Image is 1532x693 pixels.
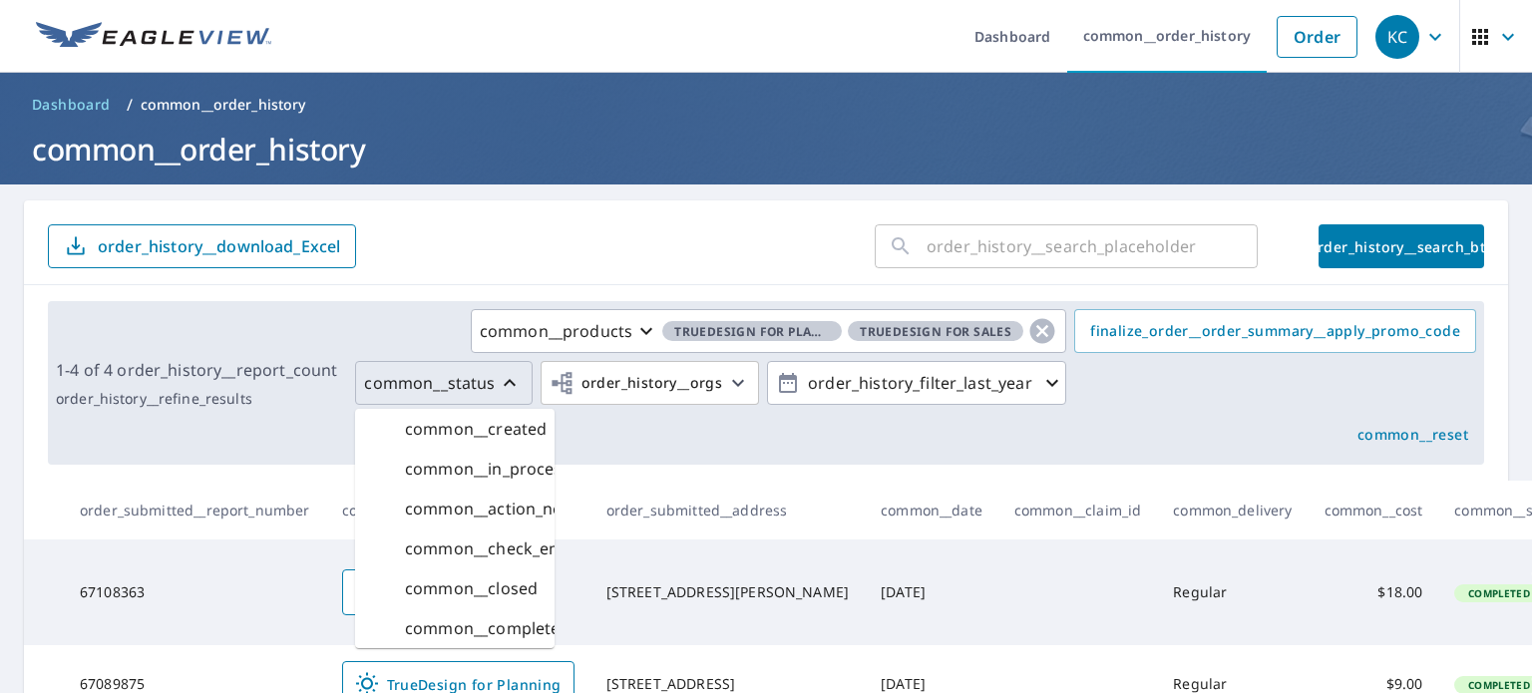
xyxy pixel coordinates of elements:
p: order_history__download_Excel [98,235,340,257]
p: common__closed [405,576,538,600]
button: common__reset [1349,413,1476,457]
div: common__completed [355,608,555,648]
p: common__order_history [141,95,306,115]
input: order_history__search_placeholder [927,218,1258,274]
h1: common__order_history [24,129,1508,170]
p: common__products [480,319,632,343]
span: order_history__orgs [550,371,723,396]
span: TrueDesign for Sales [848,321,1023,342]
span: finalize_order__order_summary__apply_promo_code [1090,319,1460,344]
button: order_history__search_btn [1319,224,1484,268]
button: order_history_filter_last_year [767,361,1066,405]
li: / [127,93,133,117]
td: 67108363 [64,539,326,645]
nav: breadcrumb [24,89,1508,121]
th: common__cost [1309,481,1439,539]
a: Order [1277,16,1357,58]
div: common__action_needed [355,489,555,528]
button: finalize_order__order_summary__apply_promo_code [1074,309,1476,353]
button: common__status [355,361,532,405]
div: [STREET_ADDRESS][PERSON_NAME] [606,582,849,602]
th: common__product [326,481,590,539]
span: TrueDesign for Planning [662,321,842,342]
a: TrueDesign for Sales [342,569,548,615]
th: order_submitted__address [590,481,865,539]
th: order_submitted__report_number [64,481,326,539]
th: common__date [865,481,998,539]
td: [DATE] [865,539,998,645]
td: $18.00 [1309,539,1439,645]
div: common__check_email [355,528,555,568]
img: EV Logo [36,22,271,52]
div: KC [1375,15,1419,59]
div: common__created [355,409,555,449]
p: common__completed [405,616,571,640]
th: common__claim_id [998,481,1157,539]
p: common__created [405,417,547,441]
p: 1-4 of 4 order_history__report_count [56,358,337,382]
a: Dashboard [24,89,119,121]
button: order_history__orgs [541,361,760,405]
span: common__reset [1357,423,1468,448]
p: common__action_needed [405,497,600,520]
button: common__productsTrueDesign for PlanningTrueDesign for Sales [471,309,1066,353]
p: order_history__refine_results [56,390,337,408]
span: order_history__search_btn [1335,237,1468,256]
p: order_history_filter_last_year [800,366,1040,401]
th: common_delivery [1157,481,1308,539]
span: Dashboard [32,95,111,115]
button: order_history__download_Excel [48,224,356,268]
p: common__in_process [405,457,571,481]
td: Regular [1157,539,1308,645]
div: common__in_process [355,449,555,489]
p: common__check_email [405,536,581,560]
div: common__closed [355,568,555,608]
p: common__status [364,371,495,395]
